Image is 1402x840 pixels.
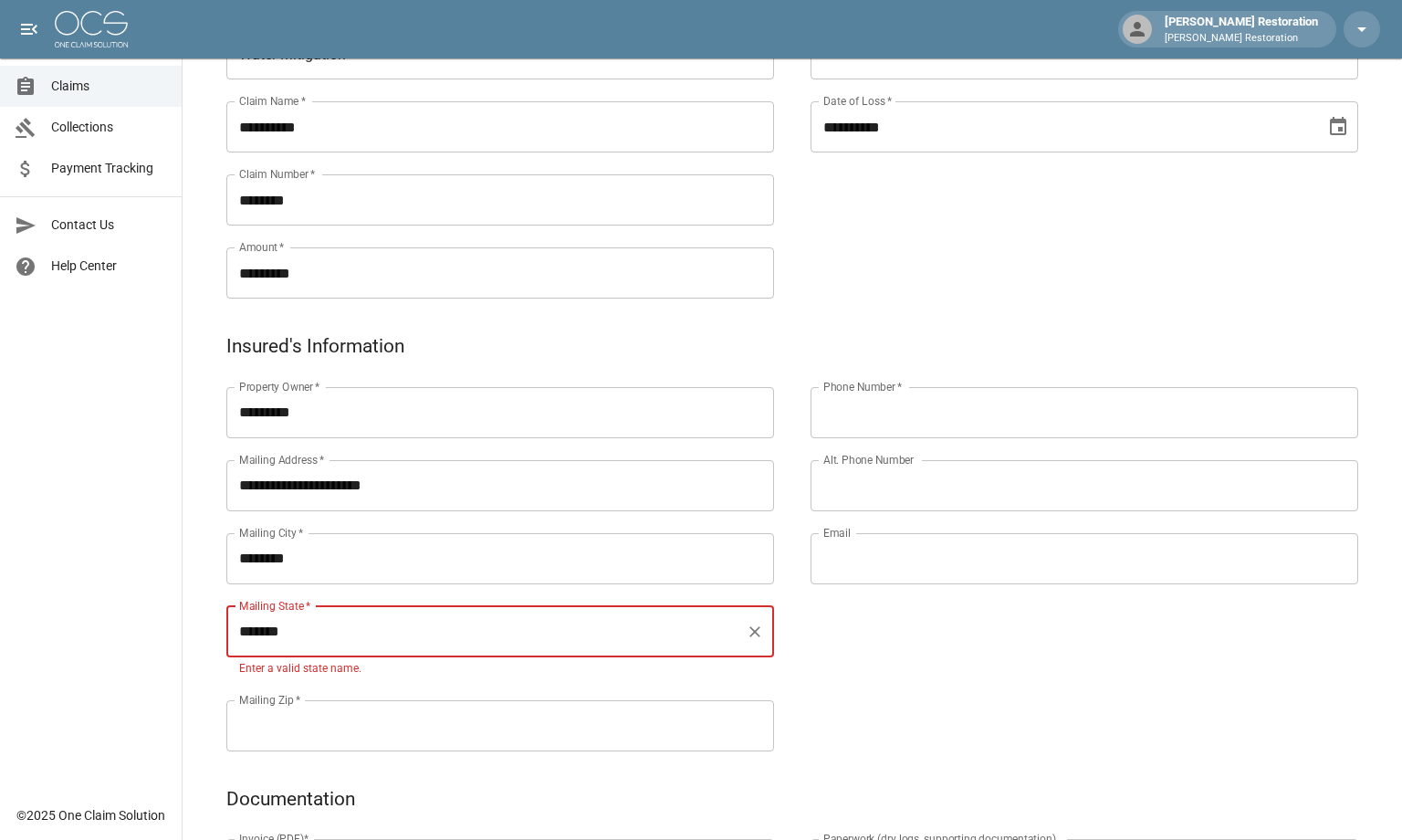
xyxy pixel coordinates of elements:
[239,166,315,182] label: Claim Number
[1165,31,1318,47] p: [PERSON_NAME] Restoration
[823,93,892,109] label: Date of Loss
[51,118,167,137] span: Collections
[239,525,304,541] label: Mailing City
[239,598,310,614] label: Mailing State
[55,11,128,47] img: ocs-logo-white-transparent.png
[239,93,306,109] label: Claim Name
[11,11,47,47] button: open drawer
[823,525,851,541] label: Email
[239,379,320,394] label: Property Owner
[51,257,167,276] span: Help Center
[1157,13,1325,46] div: [PERSON_NAME] Restoration
[1320,109,1356,145] button: Choose date, selected date is Aug 30, 2025
[239,239,285,255] label: Amount
[51,159,167,178] span: Payment Tracking
[823,452,914,467] label: Alt. Phone Number
[16,806,165,824] div: © 2025 One Claim Solution
[239,452,324,467] label: Mailing Address
[51,215,167,235] span: Contact Us
[823,379,902,394] label: Phone Number
[239,660,761,678] p: Enter a valid state name.
[239,692,301,708] label: Mailing Zip
[51,77,167,96] span: Claims
[742,619,768,645] button: Clear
